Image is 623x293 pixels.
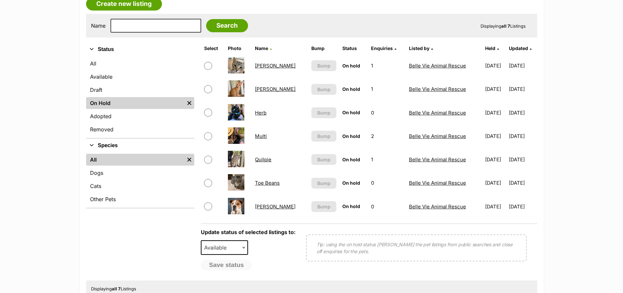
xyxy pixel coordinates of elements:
[368,101,406,124] td: 0
[86,84,194,96] a: Draft
[255,203,296,210] a: [PERSON_NAME]
[481,23,526,29] span: Displaying Listings
[86,97,184,109] a: On Hold
[206,19,248,32] input: Search
[483,172,508,194] td: [DATE]
[409,156,466,163] a: Belle Vie Animal Rescue
[485,45,499,51] a: Held
[91,23,106,29] label: Name
[86,56,194,138] div: Status
[202,43,225,54] th: Select
[342,110,360,115] span: On hold
[311,178,336,189] button: Bump
[409,203,466,210] a: Belle Vie Animal Rescue
[255,156,271,163] a: Quilpie
[311,201,336,212] button: Bump
[509,172,537,194] td: [DATE]
[342,63,360,68] span: On hold
[255,45,268,51] span: Name
[86,167,194,179] a: Dogs
[509,45,528,51] span: Updated
[184,97,194,109] a: Remove filter
[112,286,121,291] strong: all 7
[368,195,406,218] td: 0
[317,133,330,140] span: Bump
[340,43,368,54] th: Status
[368,78,406,100] td: 1
[255,45,272,51] a: Name
[86,58,194,69] a: All
[483,54,508,77] td: [DATE]
[368,172,406,194] td: 0
[371,45,396,51] a: Enquiries
[201,260,252,270] button: Save status
[483,195,508,218] td: [DATE]
[86,193,194,205] a: Other Pets
[409,133,466,139] a: Belle Vie Animal Rescue
[311,107,336,118] button: Bump
[255,133,267,139] a: Multi
[184,154,194,166] a: Remove filter
[342,86,360,92] span: On hold
[86,110,194,122] a: Adopted
[371,45,393,51] span: translation missing: en.admin.listings.index.attributes.enquiries
[86,45,194,54] button: Status
[86,141,194,150] button: Species
[342,203,360,209] span: On hold
[509,125,537,147] td: [DATE]
[86,71,194,83] a: Available
[509,45,532,51] a: Updated
[311,131,336,142] button: Bump
[409,110,466,116] a: Belle Vie Animal Rescue
[509,148,537,171] td: [DATE]
[86,152,194,208] div: Species
[509,54,537,77] td: [DATE]
[317,62,330,69] span: Bump
[317,156,330,163] span: Bump
[202,243,233,252] span: Available
[309,43,339,54] th: Bump
[509,195,537,218] td: [DATE]
[342,133,360,139] span: On hold
[483,78,508,100] td: [DATE]
[409,180,466,186] a: Belle Vie Animal Rescue
[317,86,330,93] span: Bump
[317,241,516,255] p: Tip: using the on hold status [PERSON_NAME] the pet listings from public searches and close off e...
[311,60,336,71] button: Bump
[483,101,508,124] td: [DATE]
[485,45,495,51] span: Held
[509,101,537,124] td: [DATE]
[483,148,508,171] td: [DATE]
[509,78,537,100] td: [DATE]
[483,125,508,147] td: [DATE]
[311,84,336,95] button: Bump
[317,180,330,187] span: Bump
[368,148,406,171] td: 1
[225,43,252,54] th: Photo
[86,180,194,192] a: Cats
[86,154,184,166] a: All
[501,23,510,29] strong: all 7
[255,180,280,186] a: Toe Beans
[91,286,136,291] span: Displaying Listings
[255,110,266,116] a: Herb
[368,125,406,147] td: 2
[409,45,429,51] span: Listed by
[255,86,296,92] a: [PERSON_NAME]
[86,123,194,135] a: Removed
[409,63,466,69] a: Belle Vie Animal Rescue
[409,45,433,51] a: Listed by
[255,63,296,69] a: [PERSON_NAME]
[368,54,406,77] td: 1
[317,203,330,210] span: Bump
[201,240,248,255] span: Available
[342,157,360,162] span: On hold
[201,229,296,235] label: Update status of selected listings to:
[311,154,336,165] button: Bump
[317,109,330,116] span: Bump
[342,180,360,186] span: On hold
[409,86,466,92] a: Belle Vie Animal Rescue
